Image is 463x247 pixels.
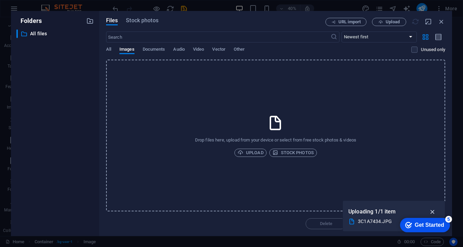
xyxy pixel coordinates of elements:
[86,17,94,25] i: Create new folder
[143,45,165,55] span: Documents
[425,18,432,25] i: Minimize
[119,45,134,55] span: Images
[16,29,18,38] div: ​
[20,8,50,14] div: Get Started
[106,16,118,25] span: Files
[16,16,42,25] p: Folders
[325,18,366,26] button: URL import
[30,30,81,38] p: All files
[237,149,263,157] span: Upload
[106,45,111,55] span: All
[421,47,445,53] p: Displays only files that are not in use on the website. Files added during this session can still...
[372,18,406,26] button: Upload
[126,16,158,25] span: Stock photos
[193,45,204,55] span: Video
[358,218,425,225] div: 3C1A7434.JPG
[348,207,396,216] p: Uploading 1/1 item
[269,149,317,157] button: Stock photos
[5,3,55,18] div: Get Started 5 items remaining, 0% complete
[106,32,331,42] input: Search
[212,45,226,55] span: Vector
[234,149,267,157] button: Upload
[51,1,57,8] div: 5
[272,149,314,157] span: Stock photos
[195,137,356,143] p: Drop files here, upload from your device or select from free stock photos & videos
[438,18,445,25] i: Close
[234,45,245,55] span: Other
[173,45,184,55] span: Audio
[338,20,361,24] span: URL import
[386,20,400,24] span: Upload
